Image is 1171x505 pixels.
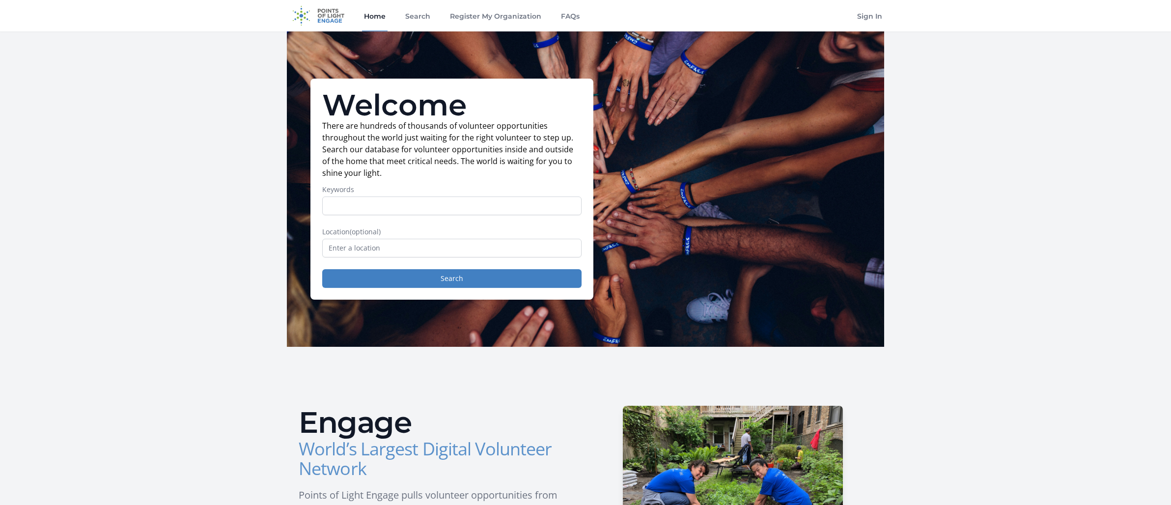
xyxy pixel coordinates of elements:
[322,90,582,120] h1: Welcome
[322,185,582,195] label: Keywords
[322,269,582,288] button: Search
[299,439,578,478] h3: World’s Largest Digital Volunteer Network
[322,239,582,257] input: Enter a location
[322,227,582,237] label: Location
[350,227,381,236] span: (optional)
[299,408,578,437] h2: Engage
[322,120,582,179] p: There are hundreds of thousands of volunteer opportunities throughout the world just waiting for ...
